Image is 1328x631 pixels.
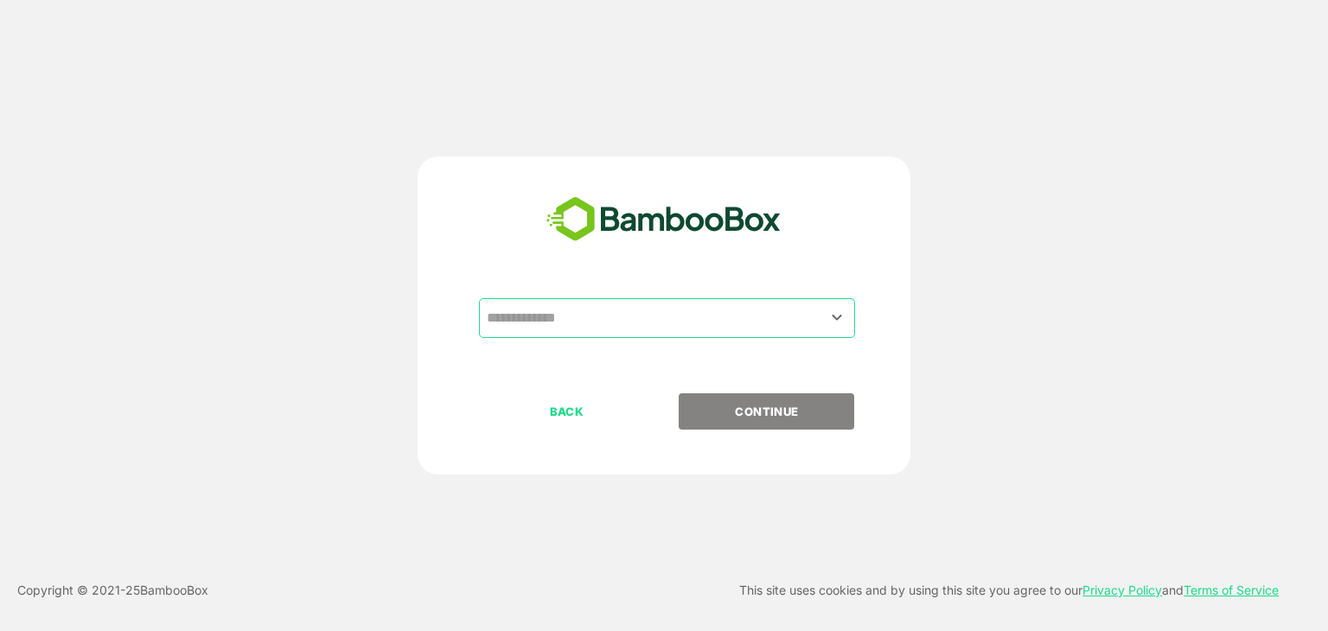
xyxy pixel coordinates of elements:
img: bamboobox [537,191,790,248]
p: CONTINUE [680,402,853,421]
p: BACK [481,402,654,421]
a: Terms of Service [1184,583,1279,597]
button: CONTINUE [679,393,854,430]
p: Copyright © 2021- 25 BambooBox [17,580,208,601]
button: BACK [479,393,654,430]
a: Privacy Policy [1082,583,1162,597]
button: Open [826,306,849,329]
p: This site uses cookies and by using this site you agree to our and [739,580,1279,601]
